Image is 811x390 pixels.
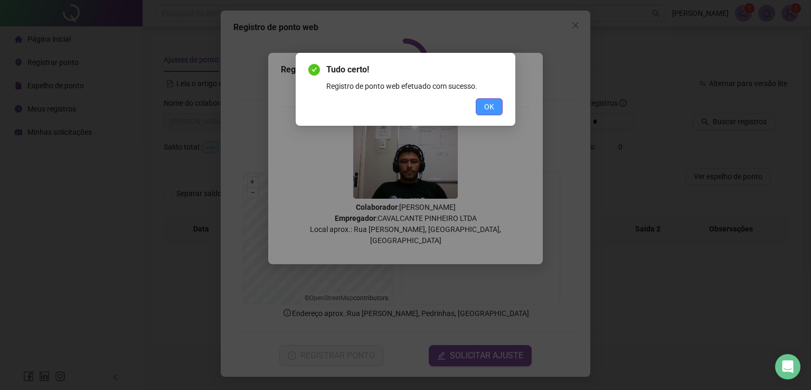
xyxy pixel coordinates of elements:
[326,63,503,76] span: Tudo certo!
[775,354,800,379] div: Open Intercom Messenger
[326,80,503,92] div: Registro de ponto web efetuado com sucesso.
[308,64,320,76] span: check-circle
[476,98,503,115] button: OK
[484,101,494,113] span: OK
